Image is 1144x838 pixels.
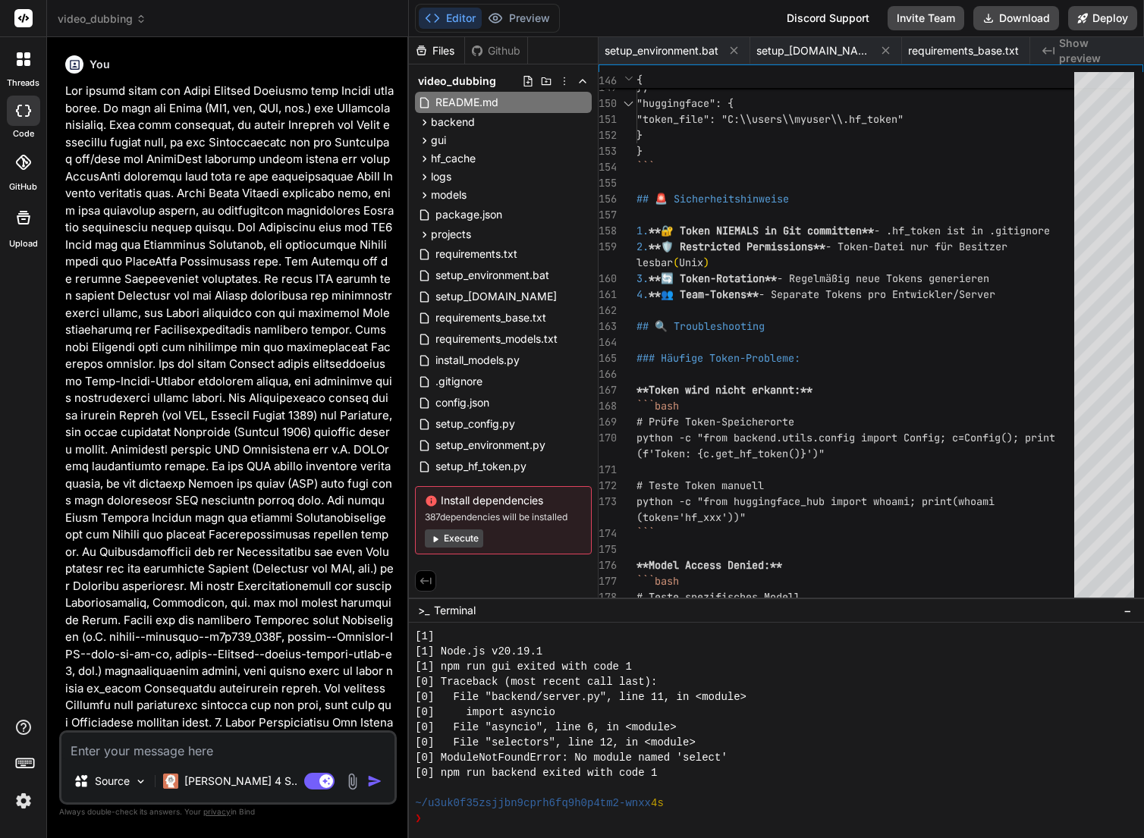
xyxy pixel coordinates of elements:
span: 3. [636,271,649,285]
div: 150 [599,96,617,111]
div: 178 [599,589,617,605]
span: models [431,187,467,202]
div: 162 [599,303,617,319]
span: hf_cache [431,151,476,166]
p: Always double-check its answers. Your in Bind [59,805,397,819]
span: ### Häufige Token-Probleme: [636,351,800,365]
div: Github [465,43,527,58]
div: 153 [599,143,617,159]
span: 4s [651,796,664,811]
span: [1] Node.js v20.19.1 [415,644,542,659]
span: 146 [599,73,617,89]
span: setup_[DOMAIN_NAME] [434,287,558,306]
span: (token='hf_xxx'))" [636,510,746,524]
span: setup_environment.py [434,436,547,454]
span: setup_environment.bat [605,43,718,58]
div: 174 [599,526,617,541]
span: **Model Access Denied:** [636,558,782,572]
div: 176 [599,557,617,573]
span: [1] [415,629,434,644]
div: 156 [599,191,617,207]
span: **🔐 Token NIEMALS in Git committen** [649,224,874,237]
div: 159 [599,239,617,255]
div: 161 [599,287,617,303]
span: [0] File "backend/server.py", line 11, in <module> [415,689,746,705]
span: requirements_base.txt [908,43,1019,58]
span: ```bash [636,399,679,413]
span: - Token-Datei nur für Besitzer [825,240,1007,253]
span: { [636,73,643,86]
span: # Prüfe Token-Speicherorte [636,415,794,428]
span: privacy [203,807,231,816]
h6: You [90,57,110,72]
span: [0] File "selectors", line 12, in <module> [415,735,696,750]
img: icon [367,774,382,789]
span: setup_[DOMAIN_NAME] [756,43,870,58]
span: } [636,128,643,142]
span: video_dubbing [418,74,496,89]
div: 173 [599,494,617,510]
div: 169 [599,414,617,430]
div: 160 [599,271,617,287]
span: setup_hf_token.py [434,457,528,475]
img: settings [11,788,36,814]
span: Install dependencies [425,493,582,508]
span: setup_environment.bat [434,266,551,284]
span: ```bash [636,574,679,588]
span: setup_config.py [434,415,517,433]
span: ( [673,256,679,269]
span: - .hf_token ist in .gitignore [874,224,1050,237]
div: 163 [599,319,617,334]
span: ## 🔍 Troubleshooting [636,319,765,333]
span: config.json [434,394,491,412]
p: Source [95,774,130,789]
img: Pick Models [134,775,147,788]
div: Discord Support [778,6,878,30]
span: [0] Traceback (most recent call last): [415,674,657,689]
div: 168 [599,398,617,414]
span: ## 🚨 Sicherheitshinweise [636,192,789,206]
div: Click to collapse the range. [618,96,638,111]
span: ; c=Config(); print [940,431,1055,444]
div: 175 [599,541,617,557]
span: **🛡️ Restricted Permissions** [649,240,825,253]
span: package.json [434,206,504,224]
span: − [1124,603,1132,618]
div: 164 [599,334,617,350]
div: 155 [599,175,617,191]
p: [PERSON_NAME] 4 S.. [184,774,297,789]
div: 152 [599,127,617,143]
span: - Regelmäßig neue Tokens generieren [777,271,989,285]
div: 166 [599,366,617,382]
span: - Separate Tokens pro Entwickler/Server [759,287,995,301]
span: logs [431,169,451,184]
span: install_models.py [434,351,521,369]
span: requirements.txt [434,245,519,263]
span: requirements_base.txt [434,309,548,327]
button: Invite Team [888,6,964,30]
button: Editor [419,8,482,29]
div: 172 [599,478,617,494]
span: Show preview [1059,36,1132,66]
span: python -c "from huggingface_hub import whoami; pri [636,494,940,508]
span: ) [703,256,709,269]
span: ``` [636,160,655,174]
span: ~/u3uk0f35zsjjbn9cprh6fq9h0p4tm2-wnxx [415,796,651,811]
div: 177 [599,573,617,589]
span: [0] import asyncio [415,705,555,720]
div: 167 [599,382,617,398]
button: Execute [425,529,483,548]
span: "token_file": "C:\\users\\myuser\\.hf_token" [636,112,904,126]
span: [1] npm run gui exited with code 1 [415,659,632,674]
span: 2. [636,240,649,253]
div: 158 [599,223,617,239]
button: Download [973,6,1059,30]
span: ❯ [415,811,423,826]
span: # Teste spezifisches Modell [636,590,800,604]
span: nt(whoami [940,494,995,508]
span: (f'Token: {c.get_hf_token()}')" [636,447,825,460]
div: Files [409,43,464,58]
span: } [636,144,643,158]
span: .gitignore [434,372,484,391]
span: README.md [434,93,500,111]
